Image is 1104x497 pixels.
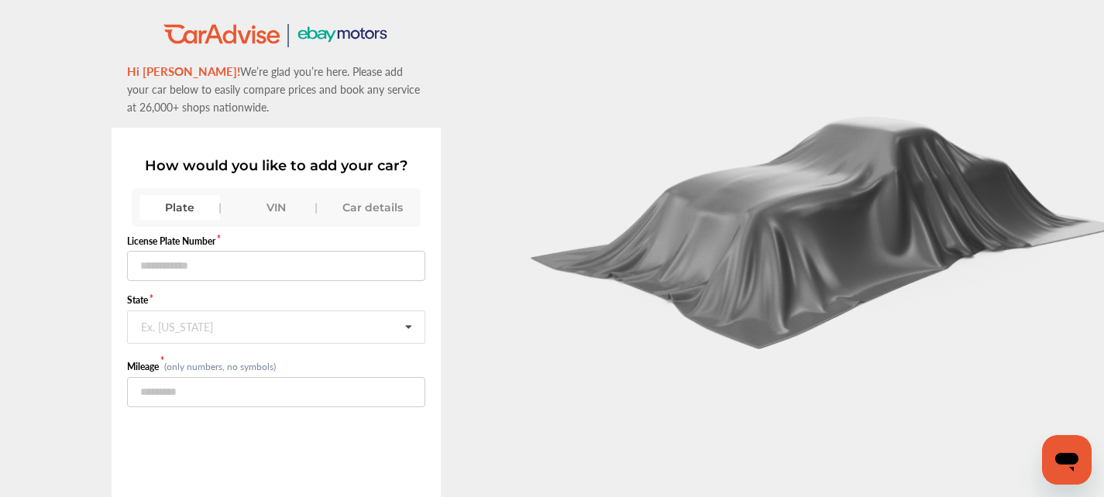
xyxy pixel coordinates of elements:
span: Hi [PERSON_NAME]! [127,63,240,79]
div: VIN [236,195,316,220]
label: License Plate Number [127,235,425,248]
p: How would you like to add your car? [127,157,425,174]
div: Ex. [US_STATE] [141,320,213,330]
label: State [127,293,425,307]
span: We’re glad you’re here. Please add your car below to easily compare prices and book any service a... [127,63,420,115]
div: Car details [332,195,412,220]
label: Mileage [127,360,164,373]
small: (only numbers, no symbols) [164,360,276,373]
iframe: Button to launch messaging window [1042,435,1092,485]
div: Plate [139,195,220,220]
